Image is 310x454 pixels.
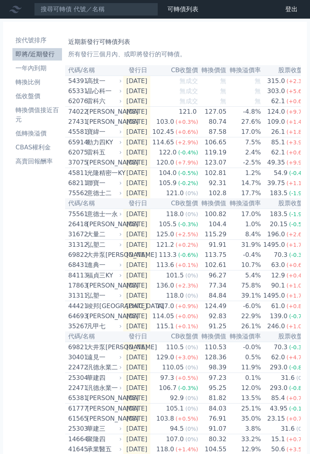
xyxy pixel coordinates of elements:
th: CB收盤價 [150,331,198,342]
td: 39.1% [227,291,261,301]
span: (+1.4%) [286,119,309,125]
td: 11.9% [227,362,261,373]
div: 64693 [68,312,85,321]
th: 轉換溢價率 [227,331,261,342]
td: [DATE] [123,362,150,373]
div: 315.0 [266,76,287,86]
td: 124.49 [198,301,227,312]
span: (+1.1%) [286,180,309,186]
th: 發行日 [123,198,150,209]
div: 120.0 [155,158,176,167]
span: 無 [220,97,226,105]
td: [DATE] [123,352,150,362]
div: 弘塑二 [87,240,120,250]
div: 105.9 [157,178,178,188]
td: -4.8% [227,107,261,117]
td: 27.6% [227,117,261,127]
td: -2.5% [227,158,261,168]
div: 大量二 [87,230,120,239]
span: (-0.2%) [178,180,198,186]
th: 股票收盤價 [261,65,309,76]
div: 122.0 [157,148,178,157]
div: 汎德永業一 [87,383,120,393]
div: 303.0 [266,87,287,96]
div: 121.0 [177,107,198,116]
div: 125.0 [155,230,176,239]
a: CBAS權利金 [12,141,62,154]
div: 光隆精密一KY [87,168,120,178]
td: 119.19 [198,147,227,158]
span: (0%) [185,190,198,196]
div: 85.1 [270,138,287,147]
th: 代碼/名稱 [65,198,123,209]
div: 293.0 [268,363,289,372]
span: (0%) [185,272,198,279]
td: [DATE] [123,86,150,96]
td: [DATE] [123,270,150,281]
span: (-0.5%) [289,221,309,227]
td: 97.23 [198,373,227,383]
div: 意德士一永 [87,210,120,219]
div: 109.0 [266,117,287,126]
li: 一年內到期 [12,64,62,73]
td: 17.0% [227,127,261,137]
li: 按代號排序 [12,36,62,45]
td: 123.07 [198,158,227,168]
div: 61.0 [270,302,287,311]
div: 寶緯一 [87,127,120,137]
div: 62.1 [270,97,287,106]
div: 101.5 [164,271,185,280]
td: 110.53 [198,342,227,352]
td: [DATE] [123,260,150,270]
span: (+1.0%) [286,282,309,289]
span: (+0.6%) [286,149,309,156]
div: 84113 [68,271,85,280]
div: 進典一 [87,260,120,270]
td: 102.8 [198,188,227,198]
td: 10.7% [227,260,261,270]
td: [DATE] [123,188,150,198]
div: 183.5 [268,189,289,198]
td: 2.4% [227,147,261,158]
div: 1495.0 [262,291,286,300]
td: [DATE] [123,209,150,219]
div: 62.1 [270,148,287,157]
div: [PERSON_NAME] [87,220,120,229]
div: 遠見一 [87,353,120,362]
td: [DATE] [123,107,150,117]
span: 無成交 [179,77,198,85]
td: [DATE] [123,291,150,301]
div: 31672 [68,230,85,239]
td: [DATE] [123,168,150,178]
div: 103.0 [155,117,176,126]
td: 102.61 [198,260,227,270]
div: 26418 [68,220,85,229]
span: (-0.8%) [289,385,309,391]
td: 80.74 [198,117,227,127]
div: 117.0 [155,302,176,311]
div: 136.0 [155,281,176,290]
td: 91.25 [198,321,227,331]
td: 92.31 [198,178,227,188]
span: (+0.6%) [286,262,309,268]
span: (-1.9%) [289,211,309,217]
td: 12.0% [227,383,261,393]
td: 81.82 [198,393,227,404]
a: 轉換價值接近百元 [12,104,62,126]
span: 無 [255,87,261,95]
div: 106.7 [157,383,178,393]
span: (+0.4%) [286,272,309,279]
td: 17.0% [227,209,261,219]
td: [DATE] [123,281,150,291]
td: [DATE] [123,240,150,250]
li: 低收盤價 [12,92,62,101]
td: [DATE] [123,158,150,168]
div: 30401 [68,353,85,362]
th: 轉換價值 [198,65,227,76]
span: (-0.3%) [289,344,309,350]
div: 118.0 [164,291,185,300]
div: 70.3 [272,343,289,352]
span: (+3.9%) [286,139,309,146]
span: (+0.6%) [286,98,309,104]
td: [DATE] [123,342,150,352]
